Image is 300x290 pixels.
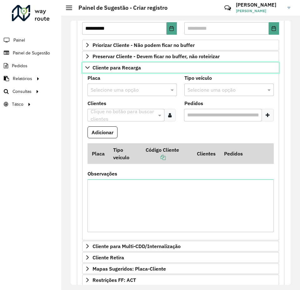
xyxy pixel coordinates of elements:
[82,62,279,73] a: Cliente para Recarga
[236,2,283,8] h3: [PERSON_NAME]
[184,74,212,82] label: Tipo veículo
[87,74,100,82] label: Placa
[92,43,195,48] span: Priorizar Cliente - Não podem ficar no buffer
[13,50,50,56] span: Painel de Sugestão
[92,244,181,249] span: Cliente para Multi-CDD/Internalização
[82,252,279,263] a: Cliente Retira
[87,99,106,107] label: Clientes
[141,143,192,164] th: Código Cliente
[82,275,279,285] a: Restrições FF: ACT
[82,40,279,50] a: Priorizar Cliente - Não podem ficar no buffer
[87,126,117,138] button: Adicionar
[82,73,279,241] div: Cliente para Recarga
[146,154,166,160] a: Copiar
[92,277,136,282] span: Restrições FF: ACT
[87,170,117,177] label: Observações
[269,22,279,35] button: Choose Date
[92,255,124,260] span: Cliente Retira
[12,101,23,108] span: Tático
[221,1,234,15] a: Contato Rápido
[13,37,25,43] span: Painel
[92,65,141,70] span: Cliente para Recarga
[167,22,177,35] button: Choose Date
[12,63,27,69] span: Pedidos
[82,51,279,62] a: Preservar Cliente - Devem ficar no buffer, não roteirizar
[236,8,283,14] span: [PERSON_NAME]
[72,4,167,11] h2: Painel de Sugestão - Criar registro
[92,266,166,271] span: Mapas Sugeridos: Placa-Cliente
[220,143,247,164] th: Pedidos
[13,75,32,82] span: Relatórios
[82,241,279,252] a: Cliente para Multi-CDD/Internalização
[92,54,220,59] span: Preservar Cliente - Devem ficar no buffer, não roteirizar
[82,263,279,274] a: Mapas Sugeridos: Placa-Cliente
[184,99,203,107] label: Pedidos
[192,143,220,164] th: Clientes
[12,88,32,95] span: Consultas
[109,143,141,164] th: Tipo veículo
[87,143,109,164] th: Placa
